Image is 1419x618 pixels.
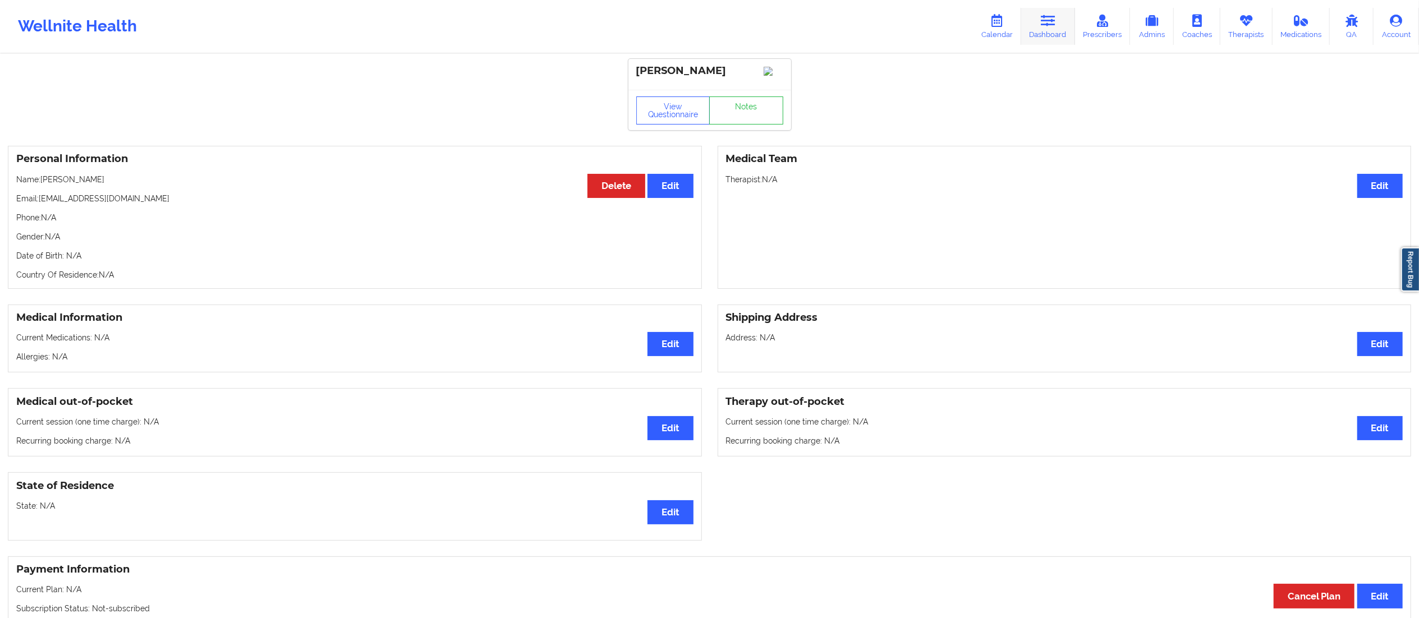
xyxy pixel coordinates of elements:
button: Edit [1357,174,1403,198]
h3: Shipping Address [726,311,1403,324]
button: Edit [1357,416,1403,440]
p: Subscription Status: Not-subscribed [16,603,1403,614]
button: Edit [1357,584,1403,608]
a: Report Bug [1401,247,1419,292]
h3: Medical out-of-pocket [16,395,694,408]
p: Phone: N/A [16,212,694,223]
p: Gender: N/A [16,231,694,242]
div: [PERSON_NAME] [636,64,783,77]
h3: State of Residence [16,479,694,492]
p: Recurring booking charge: N/A [16,435,694,446]
p: Name: [PERSON_NAME] [16,174,694,185]
a: Admins [1130,8,1174,45]
button: Edit [647,416,693,440]
img: Image%2Fplaceholer-image.png [764,67,783,76]
p: Current Medications: N/A [16,332,694,343]
a: Coaches [1174,8,1220,45]
h3: Therapy out-of-pocket [726,395,1403,408]
p: Allergies: N/A [16,351,694,362]
button: Cancel Plan [1274,584,1354,608]
p: Current session (one time charge): N/A [16,416,694,427]
button: Edit [1357,332,1403,356]
h3: Medical Team [726,153,1403,165]
button: Edit [647,500,693,524]
button: View Questionnaire [636,96,710,124]
a: Therapists [1220,8,1273,45]
a: Notes [709,96,783,124]
button: Delete [587,174,645,198]
h3: Medical Information [16,311,694,324]
button: Edit [647,174,693,198]
a: Medications [1273,8,1330,45]
p: Email: [EMAIL_ADDRESS][DOMAIN_NAME] [16,193,694,204]
h3: Payment Information [16,563,1403,576]
a: Dashboard [1021,8,1075,45]
p: Therapist: N/A [726,174,1403,185]
p: Address: N/A [726,332,1403,343]
a: Calendar [973,8,1021,45]
p: Current Plan: N/A [16,584,1403,595]
button: Edit [647,332,693,356]
p: Current session (one time charge): N/A [726,416,1403,427]
p: Date of Birth: N/A [16,250,694,261]
a: Account [1374,8,1419,45]
a: QA [1330,8,1374,45]
h3: Personal Information [16,153,694,165]
a: Prescribers [1075,8,1131,45]
p: State: N/A [16,500,694,511]
p: Recurring booking charge: N/A [726,435,1403,446]
p: Country Of Residence: N/A [16,269,694,280]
